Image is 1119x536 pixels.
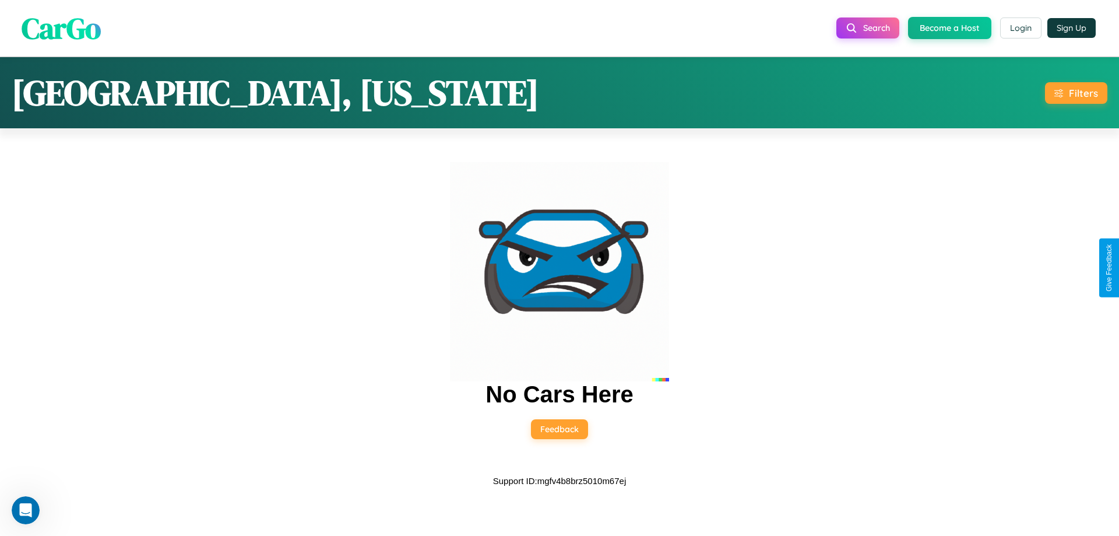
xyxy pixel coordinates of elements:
iframe: Intercom live chat [12,496,40,524]
h1: [GEOGRAPHIC_DATA], [US_STATE] [12,69,539,117]
h2: No Cars Here [485,381,633,408]
button: Search [836,17,899,38]
span: CarGo [22,8,101,48]
button: Login [1000,17,1041,38]
button: Feedback [531,419,588,439]
div: Filters [1069,87,1098,99]
div: Give Feedback [1105,244,1113,292]
span: Search [863,23,890,33]
button: Become a Host [908,17,991,39]
img: car [450,162,669,381]
button: Sign Up [1047,18,1096,38]
p: Support ID: mgfv4b8brz5010m67ej [493,473,626,489]
button: Filters [1045,82,1107,104]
